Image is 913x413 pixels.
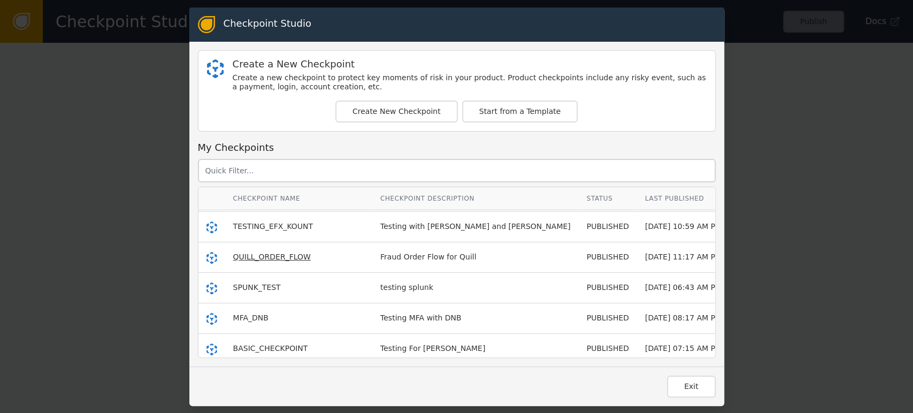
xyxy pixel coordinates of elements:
div: Checkpoint Studio [224,16,311,33]
span: QUILL_ORDER_FLOW [233,253,311,261]
th: Last Published [637,187,733,210]
div: PUBLISHED [587,251,629,263]
span: MFA_DNB [233,313,268,322]
button: Exit [667,376,716,397]
span: Testing For [PERSON_NAME] [380,344,485,353]
input: Quick Filter... [198,159,716,182]
div: PUBLISHED [587,221,629,232]
span: SPUNK_TEST [233,283,281,292]
button: Start from a Template [462,101,578,123]
div: [DATE] 11:17 AM PDT [645,251,725,263]
div: PUBLISHED [587,312,629,324]
span: Fraud Order Flow for Quill [380,253,476,261]
div: Create a New Checkpoint [233,59,707,69]
div: PUBLISHED [587,282,629,293]
th: Checkpoint Name [225,187,372,210]
div: Create a new checkpoint to protect key moments of risk in your product. Product checkpoints inclu... [233,73,707,92]
div: [DATE] 10:59 AM PDT [645,221,725,232]
button: Create New Checkpoint [335,101,458,123]
span: TESTING_EFX_KOUNT [233,222,313,231]
div: [DATE] 06:43 AM PDT [645,282,725,293]
div: [DATE] 07:15 AM PDT [645,343,725,354]
span: Testing MFA with DNB [380,313,462,322]
span: testing splunk [380,283,433,292]
span: BASIC_CHECKPOINT [233,344,308,353]
div: [DATE] 08:17 AM PDT [645,312,725,324]
div: PUBLISHED [587,343,629,354]
span: Testing with [PERSON_NAME] and [PERSON_NAME] [380,222,571,231]
div: My Checkpoints [198,140,716,155]
th: Checkpoint Description [372,187,579,210]
th: Status [579,187,637,210]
